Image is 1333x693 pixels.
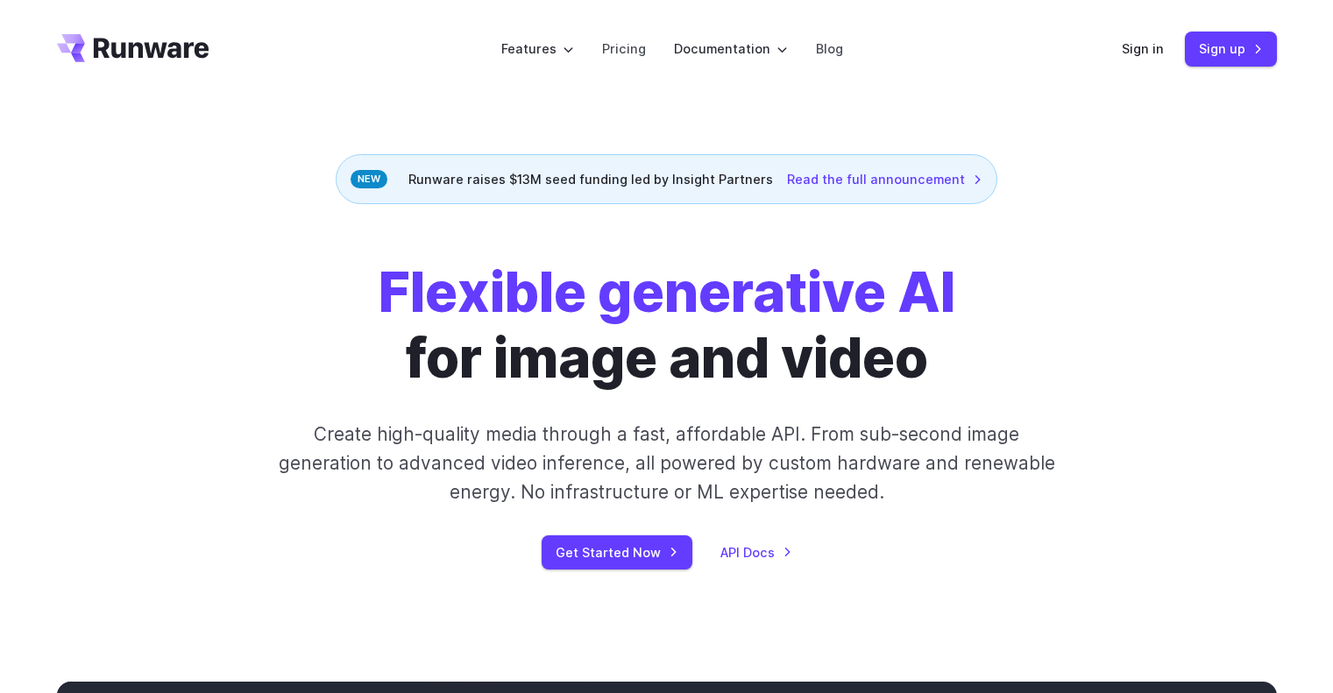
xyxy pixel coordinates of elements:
[1122,39,1164,59] a: Sign in
[602,39,646,59] a: Pricing
[501,39,574,59] label: Features
[336,154,997,204] div: Runware raises $13M seed funding led by Insight Partners
[57,34,209,62] a: Go to /
[787,169,982,189] a: Read the full announcement
[674,39,788,59] label: Documentation
[276,420,1057,507] p: Create high-quality media through a fast, affordable API. From sub-second image generation to adv...
[379,259,955,325] strong: Flexible generative AI
[1185,32,1277,66] a: Sign up
[379,260,955,392] h1: for image and video
[816,39,843,59] a: Blog
[720,542,792,562] a: API Docs
[542,535,692,569] a: Get Started Now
